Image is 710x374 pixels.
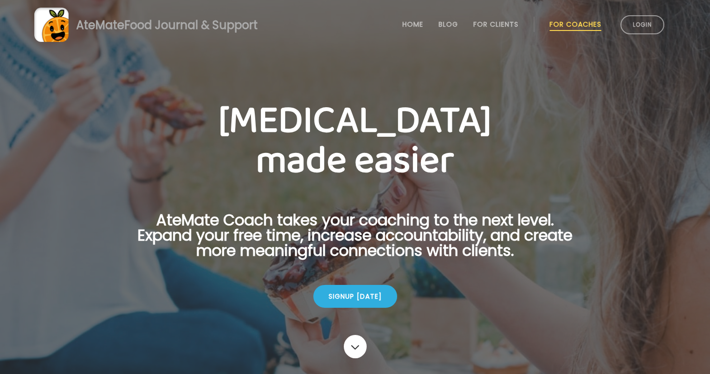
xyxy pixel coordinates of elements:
a: AteMateFood Journal & Support [34,8,676,42]
a: For Coaches [550,20,601,28]
a: For Clients [473,20,519,28]
p: AteMate Coach takes your coaching to the next level. Expand your free time, increase accountabili... [123,212,588,270]
a: Blog [439,20,458,28]
a: Home [402,20,423,28]
h1: [MEDICAL_DATA] made easier [123,101,588,181]
div: AteMate [69,17,258,33]
a: Login [620,15,664,34]
span: Food Journal & Support [124,17,258,33]
div: Signup [DATE] [313,285,397,308]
